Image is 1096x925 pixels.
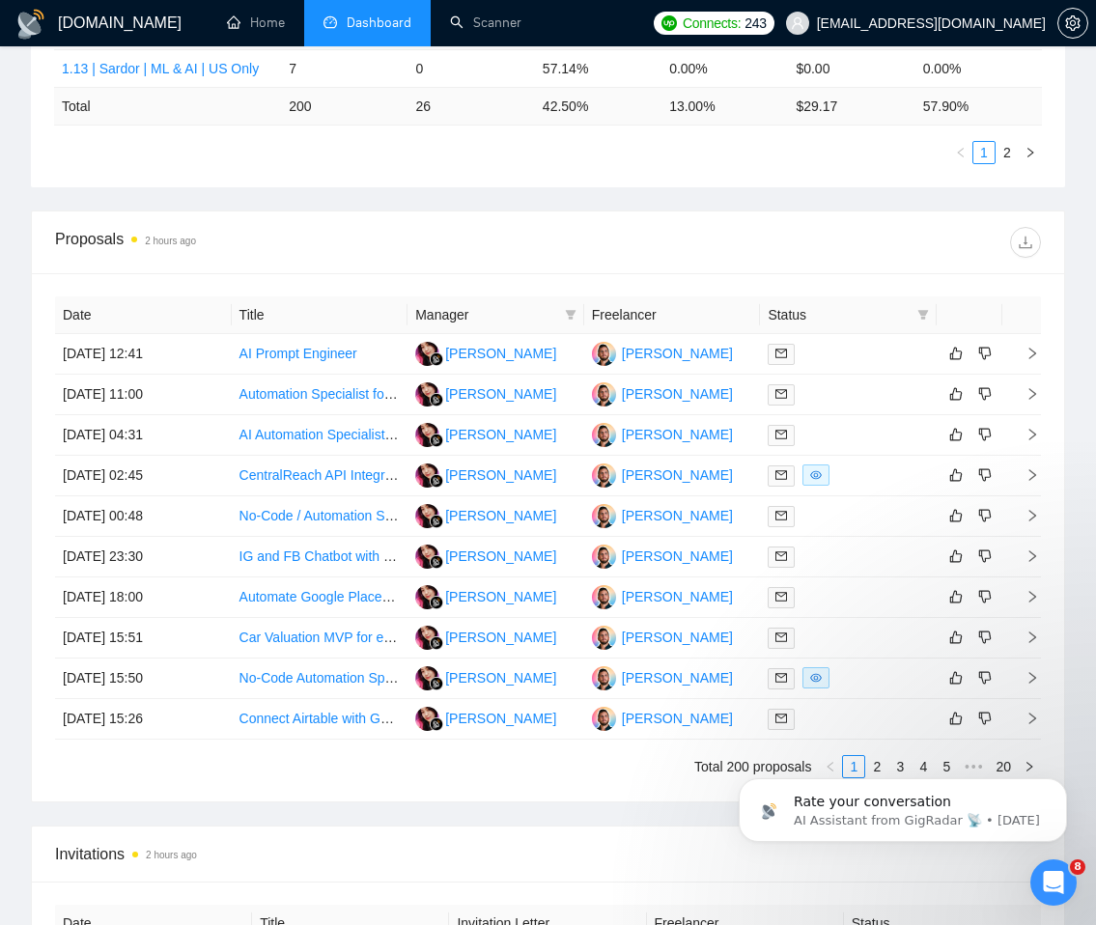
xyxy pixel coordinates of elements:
[949,467,963,483] span: like
[592,345,733,360] a: AM[PERSON_NAME]
[972,141,996,164] li: 1
[978,346,992,361] span: dislike
[592,588,733,603] a: AM[PERSON_NAME]
[1010,509,1039,522] span: right
[227,14,285,31] a: homeHome
[415,507,556,522] a: NK[PERSON_NAME]
[592,669,733,685] a: AM[PERSON_NAME]
[1010,671,1039,685] span: right
[1010,347,1039,360] span: right
[430,474,443,488] img: gigradar-bm.png
[710,738,1096,873] iframe: Intercom notifications message
[55,699,232,740] td: [DATE] 15:26
[415,385,556,401] a: NK[PERSON_NAME]
[1010,590,1039,603] span: right
[1025,147,1036,158] span: right
[973,626,997,649] button: dislike
[775,591,787,603] span: mail
[430,393,443,406] img: gigradar-bm.png
[775,429,787,440] span: mail
[62,61,259,76] a: 1.13 | Sardor | ML & AI | US Only
[592,342,616,366] img: AM
[745,13,766,34] span: 243
[949,386,963,402] span: like
[973,504,997,527] button: dislike
[430,434,443,447] img: gigradar-bm.png
[55,375,232,415] td: [DATE] 11:00
[232,334,408,375] td: AI Prompt Engineer
[55,618,232,659] td: [DATE] 15:51
[430,717,443,731] img: gigradar-bm.png
[535,49,661,87] td: 57.14%
[775,469,787,481] span: mail
[978,427,992,442] span: dislike
[415,504,439,528] img: NK
[768,304,910,325] span: Status
[944,382,968,406] button: like
[415,466,556,482] a: NK[PERSON_NAME]
[955,147,967,158] span: left
[55,456,232,496] td: [DATE] 02:45
[445,505,556,526] div: [PERSON_NAME]
[978,630,992,645] span: dislike
[944,504,968,527] button: like
[592,423,616,447] img: AM
[232,618,408,659] td: Car Valuation MVP for electric cars using already scraped market data
[973,545,997,568] button: dislike
[415,423,439,447] img: NK
[622,343,733,364] div: [PERSON_NAME]
[915,87,1042,125] td: 57.90 %
[949,141,972,164] button: left
[430,555,443,569] img: gigradar-bm.png
[978,467,992,483] span: dislike
[1010,631,1039,644] span: right
[997,142,1018,163] a: 2
[445,627,556,648] div: [PERSON_NAME]
[415,304,557,325] span: Manager
[415,547,556,563] a: NK[PERSON_NAME]
[415,588,556,603] a: NK[PERSON_NAME]
[232,415,408,456] td: AI Automation Specialist for Make.com, Frame.io, Monday.com Integration
[622,464,733,486] div: [PERSON_NAME]
[561,300,580,329] span: filter
[445,546,556,567] div: [PERSON_NAME]
[239,386,710,402] a: Automation Specialist for [DOMAIN_NAME] and OpenAI Vision API Integration
[810,469,822,481] span: eye
[1010,712,1039,725] span: right
[775,631,787,643] span: mail
[915,49,1042,87] td: 0.00%
[535,87,661,125] td: 42.50 %
[978,670,992,686] span: dislike
[15,9,46,40] img: logo
[973,666,997,689] button: dislike
[232,496,408,537] td: No-Code / Automation Specialist (Make / n8n / Zapier)
[239,508,563,523] a: No-Code / Automation Specialist (Make / n8n / Zapier)
[450,14,521,31] a: searchScanner
[55,334,232,375] td: [DATE] 12:41
[323,15,337,29] span: dashboard
[565,309,576,321] span: filter
[592,545,616,569] img: AM
[1010,387,1039,401] span: right
[55,496,232,537] td: [DATE] 00:48
[1019,141,1042,164] li: Next Page
[1030,859,1077,906] iframe: Intercom live chat
[232,456,408,496] td: CentralReach API Integration Expert Needed - Billing Data to HubSpot
[592,426,733,441] a: AM[PERSON_NAME]
[949,630,963,645] span: like
[622,505,733,526] div: [PERSON_NAME]
[232,577,408,618] td: Automate Google Places Data Scraping with n8n
[239,711,460,726] a: Connect Airtable with Google Sheets
[281,49,407,87] td: 7
[239,589,533,604] a: Automate Google Places Data Scraping with n8n
[584,296,761,334] th: Freelancer
[415,426,556,441] a: NK[PERSON_NAME]
[232,296,408,334] th: Title
[1070,859,1085,875] span: 8
[232,537,408,577] td: IG and FB Chatbot with Booking Automation for Makeup Artist
[661,87,788,125] td: 13.00 %
[55,577,232,618] td: [DATE] 18:00
[55,842,1041,866] span: Invitations
[592,385,733,401] a: AM[PERSON_NAME]
[415,585,439,609] img: NK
